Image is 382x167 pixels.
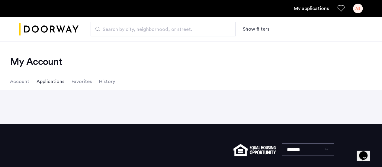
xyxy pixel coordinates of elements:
[99,73,115,90] li: History
[294,5,329,12] a: My application
[243,25,269,33] button: Show or hide filters
[37,73,64,90] li: Applications
[10,56,372,68] h2: My Account
[72,73,92,90] li: Favorites
[103,26,219,33] span: Search by city, neighborhood, or street.
[233,144,275,156] img: equal-housing.png
[337,5,345,12] a: Favorites
[19,18,79,41] a: Cazamio logo
[353,4,363,13] div: AS
[357,143,376,161] iframe: chat widget
[91,22,236,36] input: Apartment Search
[10,73,29,90] li: Account
[19,18,79,41] img: logo
[282,143,334,155] select: Language select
